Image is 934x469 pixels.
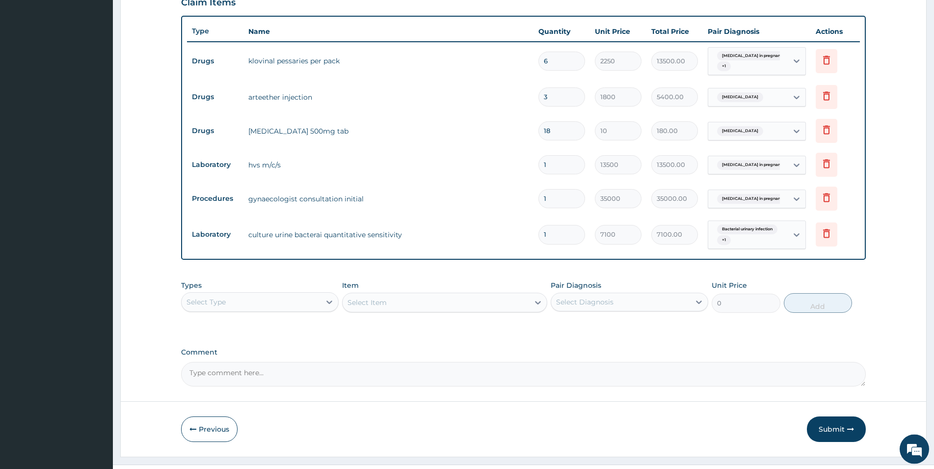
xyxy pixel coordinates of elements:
[187,122,243,140] td: Drugs
[717,160,788,170] span: [MEDICAL_DATA] in pregnan...
[243,51,534,71] td: klovinal pessaries per pack
[534,22,590,41] th: Quantity
[57,124,135,223] span: We're online!
[187,88,243,106] td: Drugs
[181,281,202,290] label: Types
[187,52,243,70] td: Drugs
[556,297,614,307] div: Select Diagnosis
[717,92,763,102] span: [MEDICAL_DATA]
[717,51,788,61] span: [MEDICAL_DATA] in pregnan...
[717,61,731,71] span: + 1
[243,121,534,141] td: [MEDICAL_DATA] 500mg tab
[807,416,866,442] button: Submit
[243,22,534,41] th: Name
[717,235,731,245] span: + 1
[703,22,811,41] th: Pair Diagnosis
[717,194,788,204] span: [MEDICAL_DATA] in pregnan...
[161,5,185,28] div: Minimize live chat window
[243,155,534,175] td: hvs m/c/s
[181,416,238,442] button: Previous
[717,126,763,136] span: [MEDICAL_DATA]
[342,280,359,290] label: Item
[243,189,534,209] td: gynaecologist consultation initial
[51,55,165,68] div: Chat with us now
[187,156,243,174] td: Laboratory
[187,22,243,40] th: Type
[187,225,243,244] td: Laboratory
[712,280,747,290] label: Unit Price
[18,49,40,74] img: d_794563401_company_1708531726252_794563401
[5,268,187,303] textarea: Type your message and hit 'Enter'
[590,22,646,41] th: Unit Price
[243,87,534,107] td: arteether injection
[811,22,860,41] th: Actions
[187,297,226,307] div: Select Type
[717,224,777,234] span: Bacterial urinary infection
[243,225,534,245] td: culture urine bacterai quantitative sensitivity
[181,348,866,357] label: Comment
[784,293,852,313] button: Add
[551,280,601,290] label: Pair Diagnosis
[187,190,243,208] td: Procedures
[646,22,703,41] th: Total Price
